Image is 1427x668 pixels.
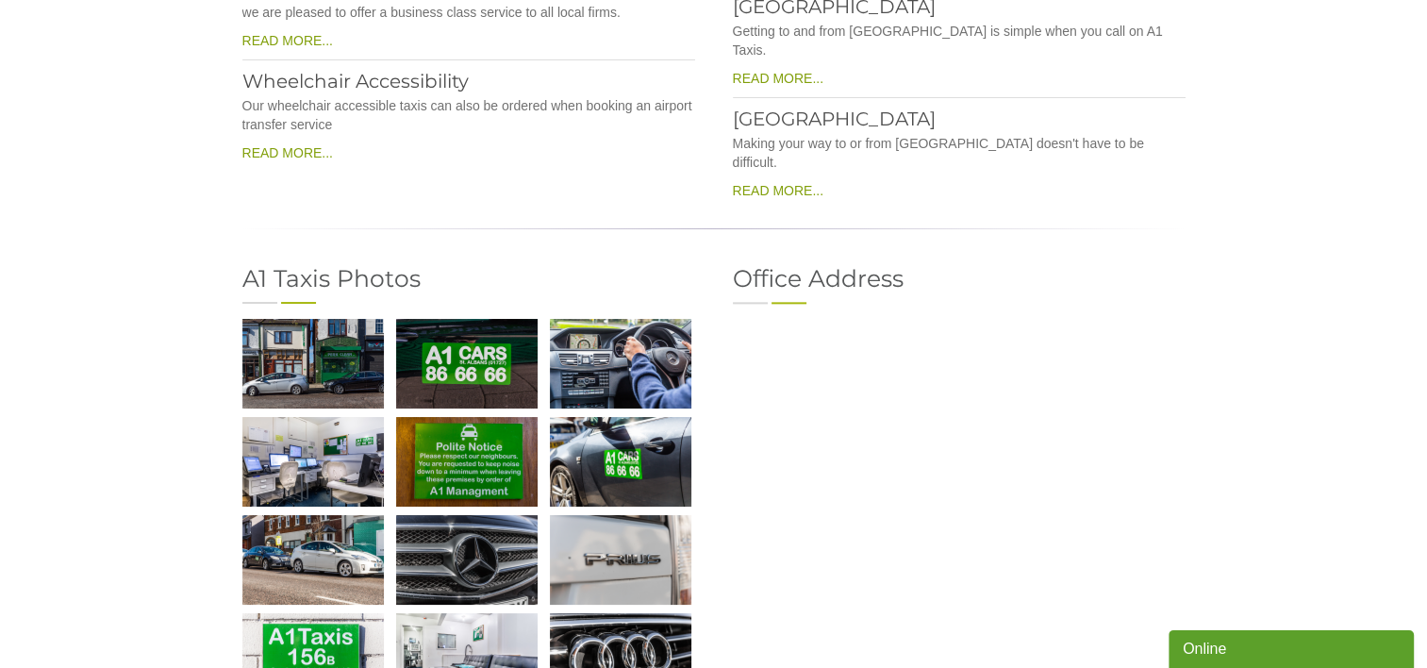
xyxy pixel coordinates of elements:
img: A1 Taxis Cars [550,417,691,507]
a: READ MORE... [733,183,823,198]
a: READ MORE... [242,33,333,48]
a: [GEOGRAPHIC_DATA] [733,108,936,130]
img: A1 Taxis Mobile Number [396,319,538,409]
p: Making your way to or from [GEOGRAPHIC_DATA] doesn't have to be difficult. [733,129,1186,176]
p: Getting to and from [GEOGRAPHIC_DATA] is simple when you call on A1 Taxis. [733,17,1186,64]
h2: Office Address [733,267,1186,291]
h2: A1 Taxis Photos [242,267,695,291]
a: Wheelchair Accessibility [242,70,469,92]
img: A1 Taxis vehicle in St Albans [550,319,691,409]
img: St Albans Taxis [396,417,538,507]
p: Our wheelchair accessible taxis can also be ordered when booking an airport transfer service [242,92,695,139]
a: READ MORE... [242,145,333,160]
img: Our Call Centers in St Albans [242,417,384,507]
img: A1 Taxis Mercedes Cars [396,515,538,605]
a: READ MORE... [733,71,823,86]
img: St Albans Taxi Company [242,319,384,409]
iframe: chat widget [1169,626,1418,668]
img: A1 Taxis Prius Cars [550,515,691,605]
img: A1 Taxis Business Class Cars [242,515,384,605]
